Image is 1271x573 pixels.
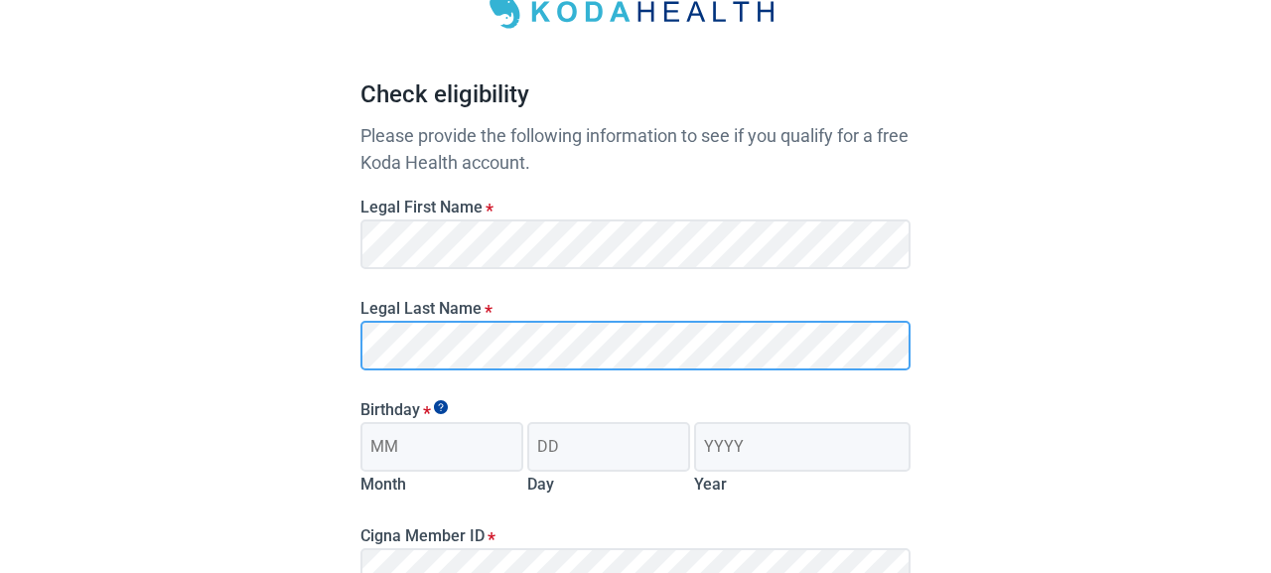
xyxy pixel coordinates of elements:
[360,422,523,472] input: Birth month
[360,400,911,419] legend: Birthday
[360,299,911,318] label: Legal Last Name
[527,475,554,494] label: Day
[360,76,911,122] h1: Check eligibility
[694,422,911,472] input: Birth year
[434,400,448,414] span: Show tooltip
[527,422,690,472] input: Birth day
[360,526,911,545] label: Cigna Member ID
[360,122,911,176] p: Please provide the following information to see if you qualify for a free Koda Health account.
[360,198,911,216] label: Legal First Name
[694,475,727,494] label: Year
[360,475,406,494] label: Month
